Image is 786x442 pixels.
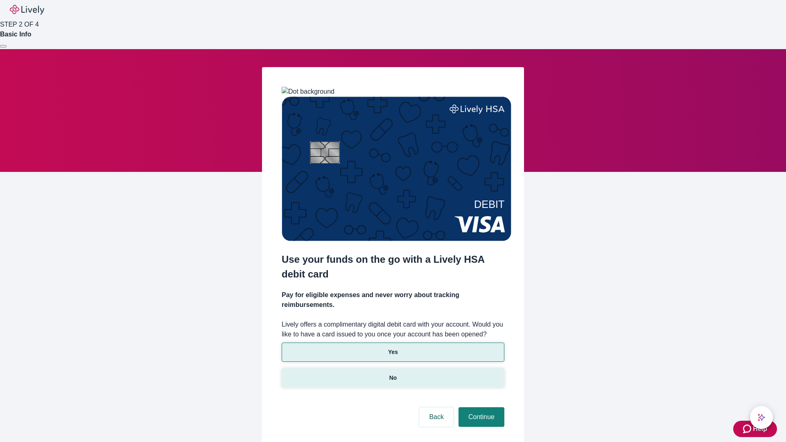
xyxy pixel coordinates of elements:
[282,290,504,310] h4: Pay for eligible expenses and never worry about tracking reimbursements.
[458,407,504,427] button: Continue
[282,252,504,282] h2: Use your funds on the go with a Lively HSA debit card
[282,343,504,362] button: Yes
[282,87,334,97] img: Dot background
[750,406,773,429] button: chat
[282,368,504,388] button: No
[743,424,753,434] svg: Zendesk support icon
[10,5,44,15] img: Lively
[733,421,777,437] button: Zendesk support iconHelp
[388,348,398,356] p: Yes
[282,320,504,339] label: Lively offers a complimentary digital debit card with your account. Would you like to have a card...
[282,97,511,241] img: Debit card
[757,413,766,422] svg: Lively AI Assistant
[753,424,767,434] span: Help
[419,407,454,427] button: Back
[389,374,397,382] p: No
